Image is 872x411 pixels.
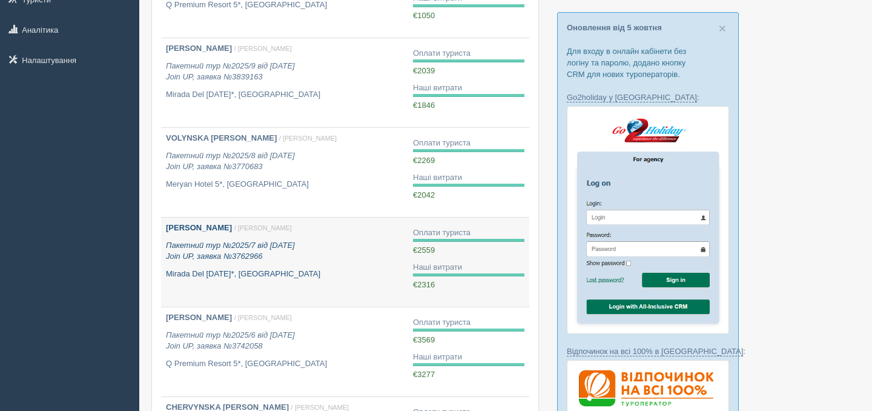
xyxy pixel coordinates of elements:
[413,352,524,363] div: Наші витрати
[567,23,662,32] a: Оновлення від 5 жовтня
[161,38,408,127] a: [PERSON_NAME] / [PERSON_NAME] Пакетний тур №2025/9 від [DATE]Join UP, заявка №3839163 Mirada Del ...
[413,370,435,379] span: €3277
[166,313,232,322] b: [PERSON_NAME]
[234,224,292,232] span: / [PERSON_NAME]
[413,190,435,199] span: €2042
[413,317,524,329] div: Оплати туриста
[279,135,337,142] span: / [PERSON_NAME]
[161,218,408,307] a: [PERSON_NAME] / [PERSON_NAME] Пакетний тур №2025/7 від [DATE]Join UP, заявка №3762966 Mirada Del ...
[567,45,729,80] p: Для входу в онлайн кабінети без логіну та паролю, додано кнопку CRM для нових туроператорів.
[234,314,292,321] span: / [PERSON_NAME]
[413,262,524,273] div: Наші витрати
[166,133,277,142] b: VOLYNSKA [PERSON_NAME]
[719,21,726,35] span: ×
[413,246,435,255] span: €2559
[166,269,403,280] p: Mirada Del [DATE]*, [GEOGRAPHIC_DATA]
[567,93,697,102] a: Go2holiday у [GEOGRAPHIC_DATA]
[161,128,408,217] a: VOLYNSKA [PERSON_NAME] / [PERSON_NAME] Пакетний тур №2025/8 від [DATE]Join UP, заявка №3770683 Me...
[719,22,726,35] button: Close
[291,404,349,411] span: / [PERSON_NAME]
[166,89,403,101] p: Mirada Del [DATE]*, [GEOGRAPHIC_DATA]
[413,66,435,75] span: €2039
[413,335,435,344] span: €3569
[567,92,729,103] p: :
[166,223,232,232] b: [PERSON_NAME]
[413,138,524,149] div: Оплати туриста
[166,151,295,172] i: Пакетний тур №2025/8 від [DATE] Join UP, заявка №3770683
[413,82,524,94] div: Наші витрати
[166,61,295,82] i: Пакетний тур №2025/9 від [DATE] Join UP, заявка №3839163
[166,358,403,370] p: Q Premium Resort 5*, [GEOGRAPHIC_DATA]
[567,106,729,333] img: go2holiday-login-via-crm-for-travel-agents.png
[413,172,524,184] div: Наші витрати
[567,346,729,357] p: :
[161,307,408,396] a: [PERSON_NAME] / [PERSON_NAME] Пакетний тур №2025/6 від [DATE]Join UP, заявка №3742058 Q Premium R...
[413,48,524,59] div: Оплати туриста
[413,156,435,165] span: €2269
[166,44,232,53] b: [PERSON_NAME]
[166,330,295,351] i: Пакетний тур №2025/6 від [DATE] Join UP, заявка №3742058
[413,227,524,239] div: Оплати туриста
[413,11,435,20] span: €1050
[413,280,435,289] span: €2316
[234,45,292,52] span: / [PERSON_NAME]
[166,241,295,261] i: Пакетний тур №2025/7 від [DATE] Join UP, заявка №3762966
[413,101,435,110] span: €1846
[567,347,743,356] a: Відпочинок на всі 100% в [GEOGRAPHIC_DATA]
[166,179,403,190] p: Meryan Hotel 5*, [GEOGRAPHIC_DATA]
